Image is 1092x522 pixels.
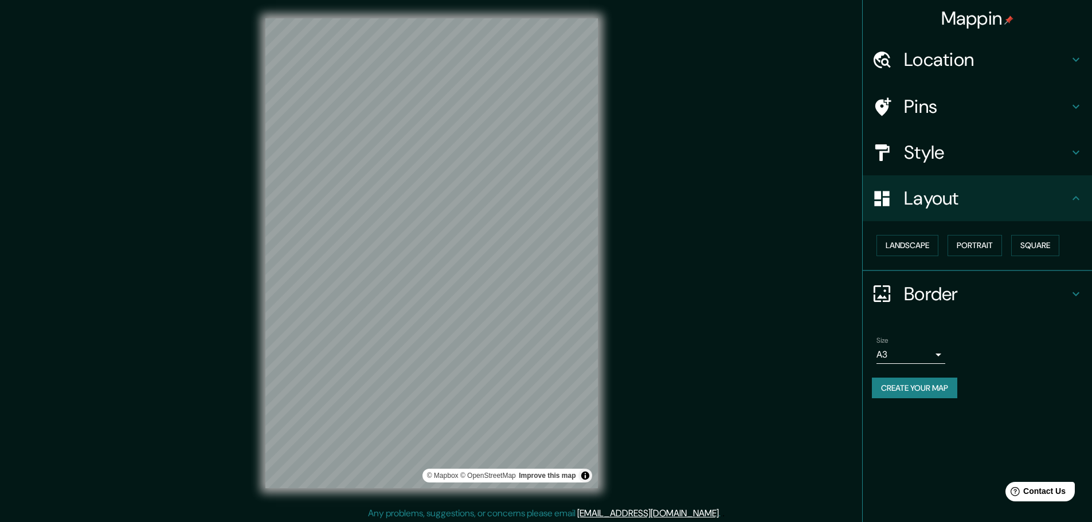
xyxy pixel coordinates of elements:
[578,469,592,482] button: Toggle attribution
[577,507,719,519] a: [EMAIL_ADDRESS][DOMAIN_NAME]
[872,378,957,399] button: Create your map
[863,37,1092,83] div: Location
[863,129,1092,175] div: Style
[368,507,721,520] p: Any problems, suggestions, or concerns please email .
[876,335,889,345] label: Size
[863,175,1092,221] div: Layout
[427,472,459,480] a: Mapbox
[948,235,1002,256] button: Portrait
[904,141,1069,164] h4: Style
[1011,235,1059,256] button: Square
[990,477,1079,509] iframe: Help widget launcher
[904,95,1069,118] h4: Pins
[876,235,938,256] button: Landscape
[265,18,598,488] canvas: Map
[519,472,576,480] a: Map feedback
[941,7,1014,30] h4: Mappin
[721,507,722,520] div: .
[460,472,516,480] a: OpenStreetMap
[1004,15,1013,25] img: pin-icon.png
[863,84,1092,129] div: Pins
[904,187,1069,210] h4: Layout
[722,507,725,520] div: .
[876,346,945,364] div: A3
[863,271,1092,317] div: Border
[904,282,1069,305] h4: Border
[904,48,1069,71] h4: Location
